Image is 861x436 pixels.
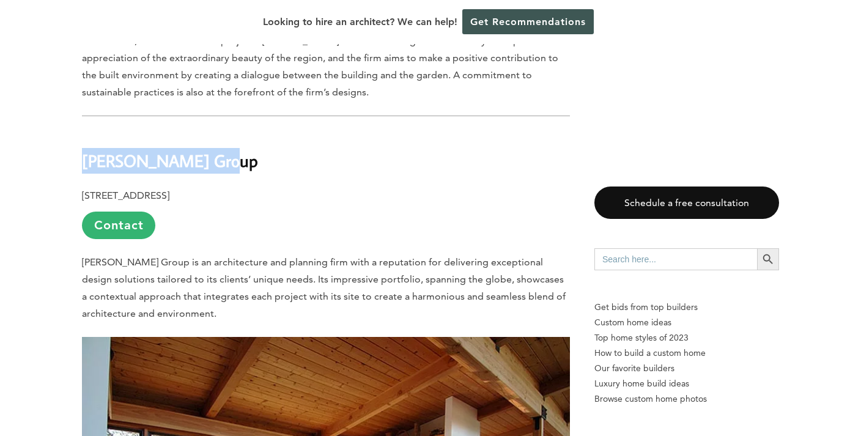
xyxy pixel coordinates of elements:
[594,361,779,376] a: Our favorite builders
[594,187,779,219] a: Schedule a free consultation
[594,315,779,330] a: Custom home ideas
[594,248,757,270] input: Search here...
[594,345,779,361] a: How to build a custom home
[594,391,779,407] a: Browse custom home photos
[594,330,779,345] a: Top home styles of 2023
[594,376,779,391] a: Luxury home build ideas
[82,256,566,319] span: [PERSON_NAME] Group is an architecture and planning firm with a reputation for delivering excepti...
[462,9,594,34] a: Get Recommendations
[594,300,779,315] p: Get bids from top builders
[82,150,258,171] b: [PERSON_NAME] Group
[761,253,775,266] svg: Search
[82,190,169,201] b: [STREET_ADDRESS]
[82,212,155,239] a: Contact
